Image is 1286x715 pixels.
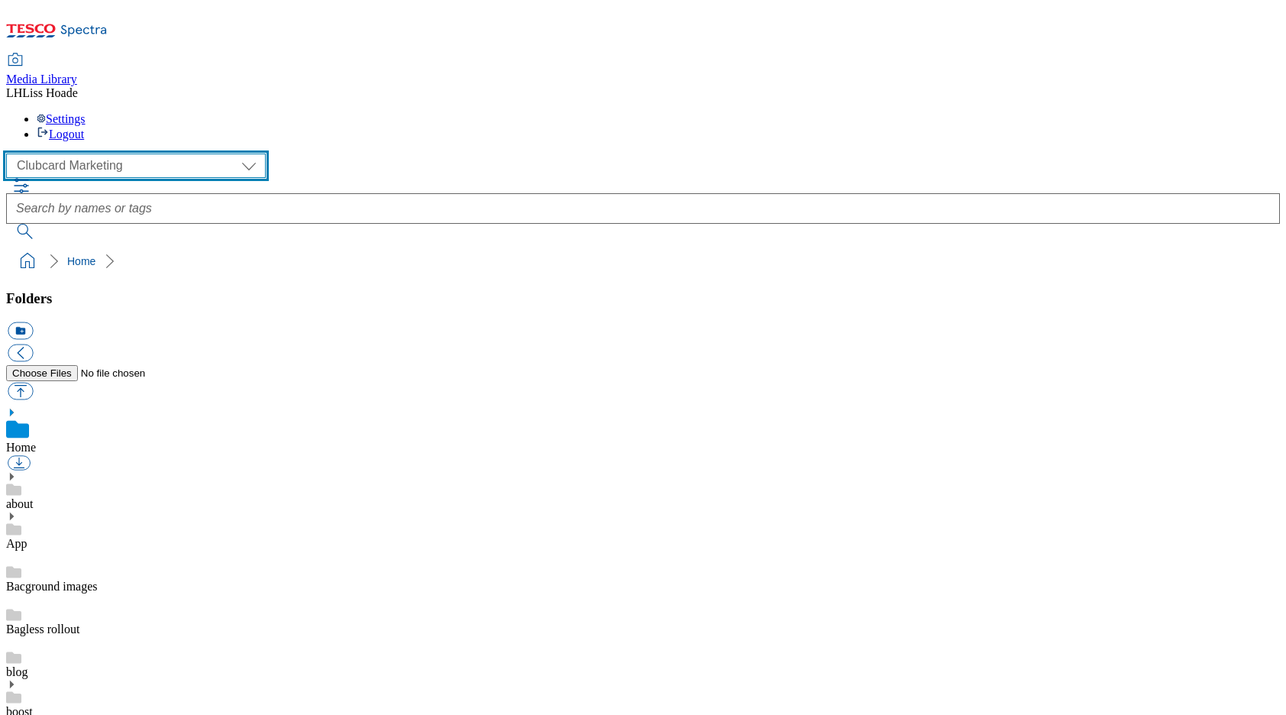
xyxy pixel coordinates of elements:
[15,249,40,273] a: home
[6,86,22,99] span: LH
[6,73,77,86] span: Media Library
[37,128,84,141] a: Logout
[6,537,27,550] a: App
[37,112,86,125] a: Settings
[6,623,79,636] a: Bagless rollout
[6,193,1280,224] input: Search by names or tags
[22,86,77,99] span: Liss Hoade
[6,665,27,678] a: blog
[67,255,95,267] a: Home
[6,497,34,510] a: about
[6,290,1280,307] h3: Folders
[6,54,77,86] a: Media Library
[6,247,1280,276] nav: breadcrumb
[6,580,98,593] a: Bacground images
[6,441,36,454] a: Home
